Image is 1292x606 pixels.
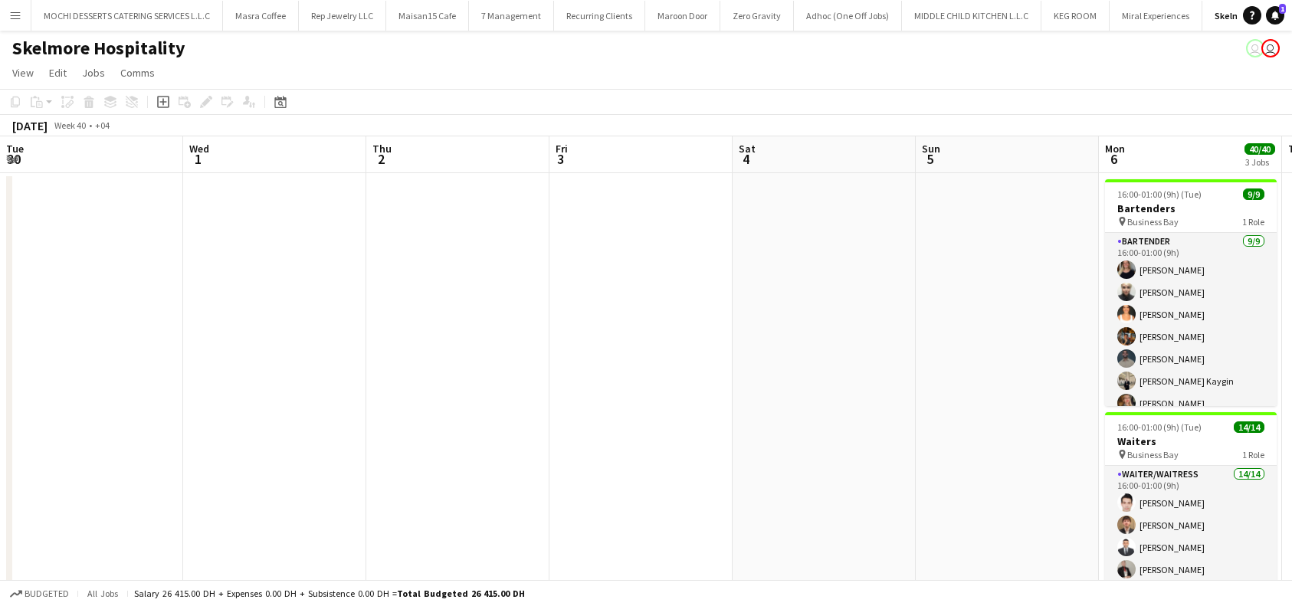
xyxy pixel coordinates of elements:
[43,63,73,83] a: Edit
[736,150,756,168] span: 4
[1105,233,1277,463] app-card-role: Bartender9/916:00-01:00 (9h)[PERSON_NAME][PERSON_NAME][PERSON_NAME][PERSON_NAME][PERSON_NAME][PER...
[189,142,209,156] span: Wed
[553,150,568,168] span: 3
[6,63,40,83] a: View
[397,588,525,599] span: Total Budgeted 26 415.00 DH
[1266,6,1284,25] a: 1
[25,588,69,599] span: Budgeted
[4,150,24,168] span: 30
[1105,142,1125,156] span: Mon
[794,1,902,31] button: Adhoc (One Off Jobs)
[12,118,48,133] div: [DATE]
[51,120,89,131] span: Week 40
[386,1,469,31] button: Maisan15 Cafe
[1243,188,1264,200] span: 9/9
[134,588,525,599] div: Salary 26 415.00 DH + Expenses 0.00 DH + Subsistence 0.00 DH =
[1242,216,1264,228] span: 1 Role
[1105,434,1277,448] h3: Waiters
[556,142,568,156] span: Fri
[1127,449,1179,460] span: Business Bay
[12,66,34,80] span: View
[82,66,105,80] span: Jobs
[120,66,155,80] span: Comms
[1105,179,1277,406] app-job-card: 16:00-01:00 (9h) (Tue)9/9Bartenders Business Bay1 RoleBartender9/916:00-01:00 (9h)[PERSON_NAME][P...
[920,150,940,168] span: 5
[1242,449,1264,460] span: 1 Role
[299,1,386,31] button: Rep Jewelry LLC
[187,150,209,168] span: 1
[469,1,554,31] button: 7 Management
[84,588,121,599] span: All jobs
[76,63,111,83] a: Jobs
[554,1,645,31] button: Recurring Clients
[1246,39,1264,57] app-user-avatar: Rudi Yriarte
[6,142,24,156] span: Tue
[1245,156,1274,168] div: 3 Jobs
[1234,421,1264,433] span: 14/14
[49,66,67,80] span: Edit
[1127,216,1179,228] span: Business Bay
[645,1,720,31] button: Maroon Door
[1279,4,1286,14] span: 1
[223,1,299,31] button: Masra Coffee
[1105,201,1277,215] h3: Bartenders
[1261,39,1280,57] app-user-avatar: Rudi Yriarte
[739,142,756,156] span: Sat
[1117,421,1202,433] span: 16:00-01:00 (9h) (Tue)
[1103,150,1125,168] span: 6
[8,585,71,602] button: Budgeted
[1110,1,1202,31] button: Miral Experiences
[902,1,1041,31] button: MIDDLE CHILD KITCHEN L.L.C
[372,142,392,156] span: Thu
[720,1,794,31] button: Zero Gravity
[1041,1,1110,31] button: KEG ROOM
[95,120,110,131] div: +04
[114,63,161,83] a: Comms
[12,37,185,60] h1: Skelmore Hospitality
[1117,188,1202,200] span: 16:00-01:00 (9h) (Tue)
[1244,143,1275,155] span: 40/40
[922,142,940,156] span: Sun
[31,1,223,31] button: MOCHI DESSERTS CATERING SERVICES L.L.C
[370,150,392,168] span: 2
